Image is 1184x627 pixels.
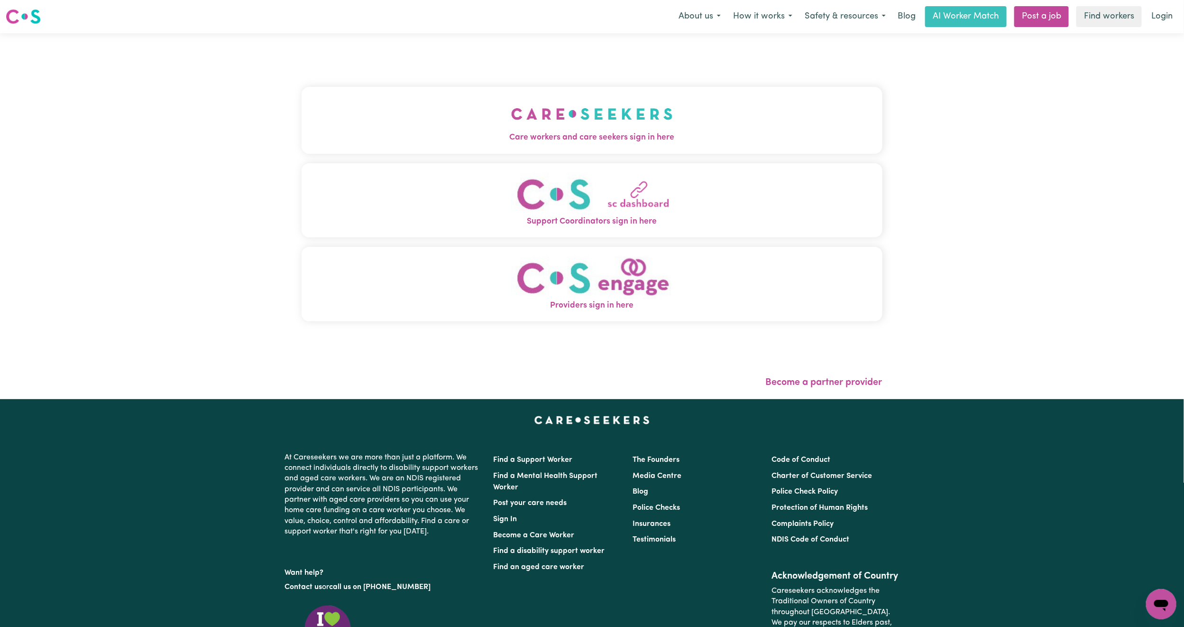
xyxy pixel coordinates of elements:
h2: Acknowledgement of Country [771,571,899,582]
a: Blog [633,488,648,496]
a: Post your care needs [494,499,567,507]
p: At Careseekers we are more than just a platform. We connect individuals directly to disability su... [285,449,482,541]
a: Careseekers logo [6,6,41,28]
a: Find a Mental Health Support Worker [494,472,598,491]
p: or [285,578,482,596]
span: Providers sign in here [302,299,882,312]
a: Careseekers home page [534,416,650,424]
button: Providers sign in here [302,247,882,321]
a: Find workers [1076,6,1142,27]
a: Police Checks [633,504,680,512]
span: Care workers and care seekers sign in here [302,131,882,144]
a: Testimonials [633,536,676,543]
a: call us on [PHONE_NUMBER] [330,583,431,591]
a: Login [1146,6,1178,27]
a: Charter of Customer Service [771,472,872,480]
a: AI Worker Match [925,6,1007,27]
a: The Founders [633,456,679,464]
a: Sign In [494,515,517,523]
a: Blog [892,6,921,27]
button: Care workers and care seekers sign in here [302,87,882,153]
p: Want help? [285,564,482,578]
a: Find an aged care worker [494,563,585,571]
a: Become a Care Worker [494,532,575,539]
button: Safety & resources [799,7,892,27]
a: NDIS Code of Conduct [771,536,849,543]
img: Careseekers logo [6,8,41,25]
button: About us [672,7,727,27]
button: How it works [727,7,799,27]
a: Post a job [1014,6,1069,27]
a: Contact us [285,583,322,591]
a: Complaints Policy [771,520,834,528]
a: Become a partner provider [766,378,882,387]
span: Support Coordinators sign in here [302,215,882,228]
a: Police Check Policy [771,488,838,496]
a: Find a disability support worker [494,547,605,555]
button: Support Coordinators sign in here [302,163,882,238]
a: Protection of Human Rights [771,504,868,512]
a: Code of Conduct [771,456,830,464]
a: Media Centre [633,472,681,480]
iframe: Button to launch messaging window, conversation in progress [1146,589,1176,619]
a: Find a Support Worker [494,456,573,464]
a: Insurances [633,520,670,528]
